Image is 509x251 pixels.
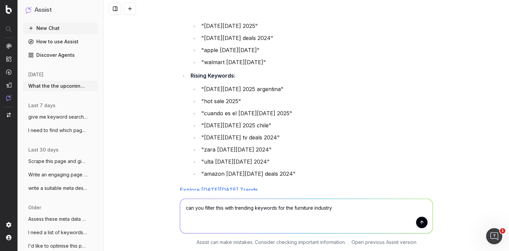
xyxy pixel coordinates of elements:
span: Assess these meta data vs competitors in [28,216,88,222]
span: last 7 days [28,102,56,109]
img: Setting [6,222,11,227]
li: "[DATE][DATE] deals 2024" [199,33,433,43]
img: Switch project [7,113,11,117]
button: I need to find which pages are linking t [23,125,98,136]
li: "apple [DATE][DATE]" [199,45,433,55]
li: "walmart [DATE][DATE]" [199,57,433,67]
span: I need to find which pages are linking t [28,127,88,134]
span: [DATE] [28,71,43,78]
button: What the the upcoming trending keywords [23,81,98,91]
button: Assess these meta data vs competitors in [23,214,98,224]
img: Studio [6,82,11,88]
span: I need a list of keywords, longtail, tra [28,229,88,236]
strong: Rising Keywords: [191,72,235,79]
span: last 30 days [28,147,59,153]
span: Scrape this page and give me the product [28,158,88,165]
img: Intelligence [6,56,11,62]
li: "[DATE][DATE] 2025" [199,21,433,31]
li: "ulta [DATE][DATE] 2024" [199,157,433,166]
button: give me keyword search volume on king be [23,112,98,122]
iframe: Intercom live chat [486,228,502,244]
img: My account [6,235,11,240]
span: Write an engaging page title and meta de [28,171,88,178]
h1: Assist [34,5,52,15]
span: give me keyword search volume on king be [28,114,88,120]
textarea: can you filter this with trending keywords for the furniture industry [180,199,433,233]
img: Botify logo [6,5,12,14]
button: I need a list of keywords, longtail, tra [23,227,98,238]
button: New Chat [23,23,98,34]
li: "[DATE][DATE] 2025 chile" [199,121,433,130]
span: write a suitable meta description for th [28,185,88,192]
li: "[DATE][DATE] tv deals 2024" [199,133,433,142]
li: "amazon [DATE][DATE] deals 2024" [199,169,433,178]
button: Scrape this page and give me the product [23,156,98,167]
a: Open previous Assist version [351,239,416,246]
a: How to use Assist [23,36,98,47]
button: write a suitable meta description for th [23,183,98,194]
span: 1 [500,228,505,234]
button: Write an engaging page title and meta de [23,169,98,180]
p: Assist can make mistakes. Consider checking important information. [197,239,346,246]
img: Assist [6,95,11,101]
li: "hot sale 2025" [199,96,433,106]
img: Analytics [6,43,11,49]
button: Assist [26,5,96,15]
span: I'd like to optimise this page for [PERSON_NAME] [28,243,88,249]
li: "[DATE][DATE] 2025 argentina" [199,84,433,94]
span: What the the upcoming trending keywords [28,83,88,89]
li: "zara [DATE][DATE] 2024" [199,145,433,154]
a: Explore [DATE][DATE] Trends [180,186,258,193]
li: "cuando es el [DATE][DATE] 2025" [199,109,433,118]
a: Discover Agents [23,50,98,60]
img: Assist [26,7,32,13]
img: Activation [6,69,11,75]
span: older [28,204,41,211]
